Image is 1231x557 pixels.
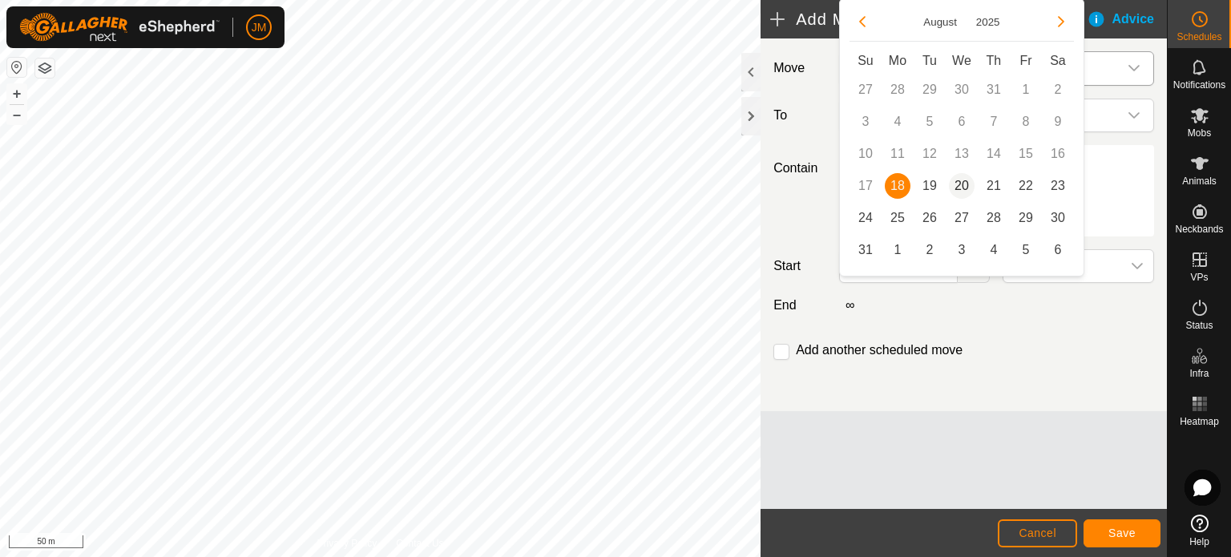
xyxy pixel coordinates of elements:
label: ∞ [839,298,861,312]
span: Status [1185,321,1213,330]
td: 3 [850,106,882,138]
td: 11 [882,138,914,170]
span: Th [987,54,1002,67]
span: 31 [853,237,878,263]
td: 8 [1010,106,1042,138]
button: Next Month [1048,9,1074,34]
td: 27 [946,202,978,234]
td: 2 [914,234,946,266]
span: 27 [949,205,975,231]
label: Add another scheduled move [796,344,963,357]
td: 23 [1042,170,1074,202]
span: 1 [885,237,910,263]
span: 5 [1013,237,1039,263]
td: 5 [914,106,946,138]
span: 19 [917,173,942,199]
td: 6 [1042,234,1074,266]
button: Choose Month [917,13,963,31]
label: Start [767,256,833,276]
span: 4 [981,237,1007,263]
span: Schedules [1177,32,1221,42]
div: dropdown trigger [1118,99,1150,131]
td: 13 [946,138,978,170]
span: Help [1189,537,1209,547]
td: 31 [850,234,882,266]
td: 4 [978,234,1010,266]
span: Su [858,54,874,67]
span: Cancel [1019,527,1056,539]
td: 31 [978,74,1010,106]
span: 21 [981,173,1007,199]
td: 12 [914,138,946,170]
button: Choose Year [970,13,1007,31]
td: 29 [1010,202,1042,234]
a: Help [1168,508,1231,553]
span: JM [252,19,267,36]
div: dropdown trigger [1118,52,1150,85]
h2: Add Move [770,10,1086,29]
td: 22 [1010,170,1042,202]
button: Previous Month [850,9,875,34]
td: 5 [1010,234,1042,266]
span: Heatmap [1180,417,1219,426]
td: 30 [1042,202,1074,234]
span: Save [1108,527,1136,539]
div: dropdown trigger [1121,250,1153,282]
td: 15 [1010,138,1042,170]
a: Privacy Policy [317,536,377,551]
td: 18 [882,170,914,202]
button: + [7,84,26,103]
td: 7 [978,106,1010,138]
span: Mobs [1188,128,1211,138]
button: Save [1084,519,1160,547]
span: 23 [1045,173,1071,199]
td: 19 [914,170,946,202]
button: Reset Map [7,58,26,77]
label: Move [767,51,833,86]
span: 29 [1013,205,1039,231]
span: Sa [1050,54,1066,67]
span: 25 [885,205,910,231]
span: 28 [981,205,1007,231]
td: 3 [946,234,978,266]
td: 21 [978,170,1010,202]
td: 28 [882,74,914,106]
td: 29 [914,74,946,106]
td: 6 [946,106,978,138]
td: 30 [946,74,978,106]
button: Cancel [998,519,1077,547]
label: To [767,99,833,132]
span: Notifications [1173,80,1225,90]
span: Neckbands [1175,224,1223,234]
td: 2 [1042,74,1074,106]
span: 30 [1045,205,1071,231]
td: 9 [1042,106,1074,138]
a: Contact Us [396,536,443,551]
span: VPs [1190,272,1208,282]
td: 26 [914,202,946,234]
button: – [7,105,26,124]
td: 16 [1042,138,1074,170]
span: 3 [949,237,975,263]
td: 27 [850,74,882,106]
span: Animals [1182,176,1217,186]
td: 25 [882,202,914,234]
td: 1 [1010,74,1042,106]
span: 6 [1045,237,1071,263]
div: Advice [1087,10,1167,29]
td: 10 [850,138,882,170]
span: Mo [889,54,906,67]
span: Fr [1019,54,1031,67]
span: 22 [1013,173,1039,199]
td: 28 [978,202,1010,234]
span: Infra [1189,369,1209,378]
span: 18 [885,173,910,199]
span: 20 [949,173,975,199]
label: End [767,296,833,315]
td: 17 [850,170,882,202]
label: Contain [767,159,833,178]
td: 1 [882,234,914,266]
span: 24 [853,205,878,231]
td: 20 [946,170,978,202]
span: 26 [917,205,942,231]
